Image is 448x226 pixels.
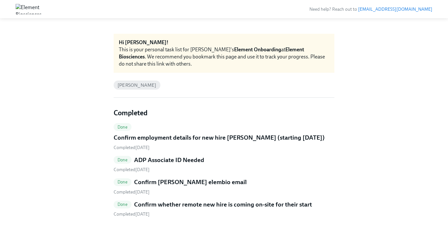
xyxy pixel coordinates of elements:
h5: Confirm employment details for new hire [PERSON_NAME] (starting [DATE]) [114,133,325,142]
h5: Confirm [PERSON_NAME] elembio email [134,178,247,186]
span: Monday, July 28th 2025, 12:15 pm [114,167,150,172]
span: Monday, August 11th 2025, 1:23 pm [114,189,150,195]
span: Wednesday, July 30th 2025, 12:21 pm [114,211,150,217]
span: Done [114,125,131,130]
strong: Element Onboarding [234,46,281,53]
h4: Completed [114,108,334,118]
h5: Confirm whether remote new hire is coming on-site for their start [134,200,312,209]
span: Done [114,157,131,162]
span: Need help? Reach out to [309,6,432,12]
span: Done [114,202,131,207]
span: [PERSON_NAME] [114,83,160,88]
div: This is your personal task list for [PERSON_NAME]'s at . We recommend you bookmark this page and ... [119,46,329,68]
span: Monday, July 28th 2025, 12:14 pm [114,145,150,150]
a: DoneADP Associate ID Needed Completed[DATE] [114,156,334,173]
a: DoneConfirm [PERSON_NAME] elembio email Completed[DATE] [114,178,334,195]
h5: ADP Associate ID Needed [134,156,204,164]
strong: Hi [PERSON_NAME]! [119,39,168,45]
a: DoneConfirm employment details for new hire [PERSON_NAME] (starting [DATE]) Completed[DATE] [114,123,334,151]
img: Element Biosciences [16,4,42,14]
span: Done [114,180,131,184]
a: [EMAIL_ADDRESS][DOMAIN_NAME] [358,6,432,12]
a: DoneConfirm whether remote new hire is coming on-site for their start Completed[DATE] [114,200,334,218]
